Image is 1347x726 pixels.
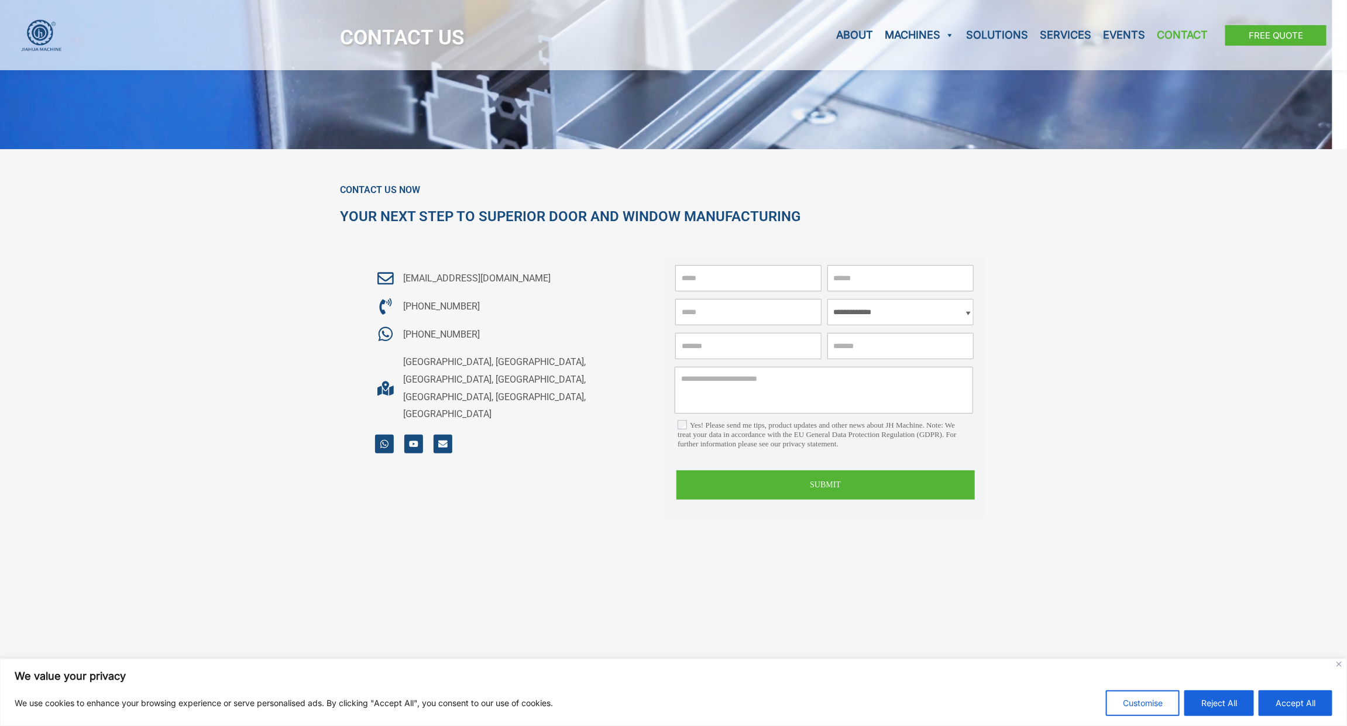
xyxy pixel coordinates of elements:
[375,298,623,315] a: [PHONE_NUMBER]
[1225,25,1327,46] a: Free Quote
[15,696,553,710] p: We use cookies to enhance your browsing experience or serve personalised ads. By clicking "Accept...
[675,265,822,291] input: *Name
[827,333,974,359] input: Country
[340,208,1007,226] h2: Your Next Step to Superior Door and Window Manufacturing
[827,265,974,291] input: *Email
[20,19,62,51] img: JH Aluminium Window & Door Processing Machines
[678,421,688,430] input: Yes! Please send me tips, product updates and other news about JH Machine. Note: We treat your da...
[676,470,975,500] button: SUBMIT
[400,270,551,287] span: [EMAIL_ADDRESS][DOMAIN_NAME]
[675,333,822,359] input: Company
[827,299,974,325] select: *Machine Type
[400,353,623,423] span: [GEOGRAPHIC_DATA], [GEOGRAPHIC_DATA], [GEOGRAPHIC_DATA], [GEOGRAPHIC_DATA], [GEOGRAPHIC_DATA], [G...
[15,669,1332,683] p: We value your privacy
[675,367,974,414] textarea: Please enter message here
[400,298,480,315] span: [PHONE_NUMBER]
[1106,690,1180,716] button: Customise
[678,421,965,449] label: Yes! Please send me tips, product updates and other news about JH Machine. Note: We treat your da...
[675,299,822,325] input: Phone
[400,326,480,343] span: [PHONE_NUMBER]
[1184,690,1254,716] button: Reject All
[375,326,623,343] a: [PHONE_NUMBER]
[1336,662,1342,667] img: Close
[375,270,623,287] a: [EMAIL_ADDRESS][DOMAIN_NAME]
[346,542,1001,717] iframe: Xiaxi Industrial Park, Heshun Fengyong, Shuizhen, Nanhai District, Foshan City, Guangdong Province
[340,184,1007,196] h6: Contact Us Now
[1259,690,1332,716] button: Accept All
